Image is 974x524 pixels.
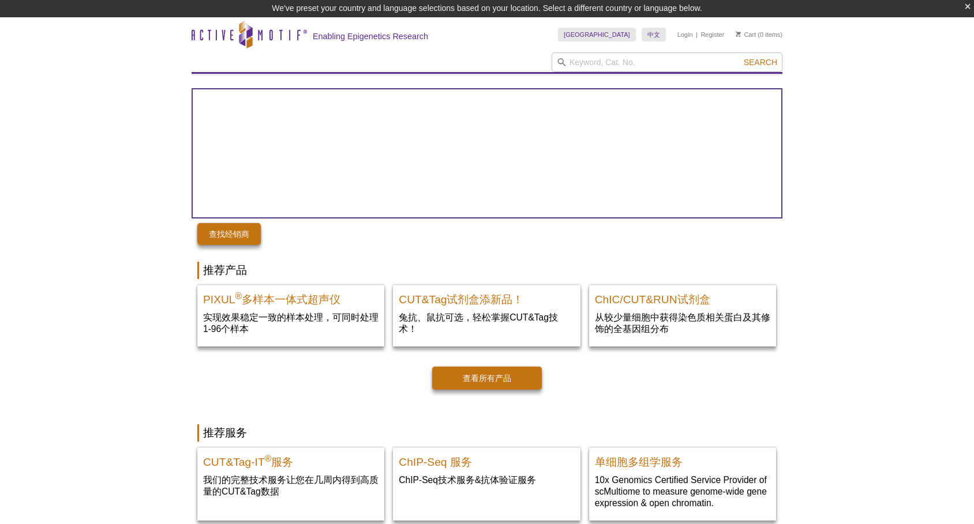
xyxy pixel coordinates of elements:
h2: 单细胞多组学服务 [595,451,770,468]
p: 从较少量细胞中获得染色质相关蛋白及其修饰的全基因组分布 [595,311,770,335]
a: PIXUL Multi-Sample Sonicator PIXUL®多样本一体式超声仪 实现效果稳定一致的样本处理，可同时处理1-96个样本 [197,285,384,346]
h2: PIXUL 多样本一体式超声仪 [203,288,379,306]
p: 我们的完整技术服务让您在几周内得到高质量的CUT&Tag数据 [203,474,379,497]
a: Login [677,31,693,39]
p: 实现效果稳定一致的样本处理，可同时处理1-96个样本 [203,311,379,335]
h2: ChIP-Seq 服务 [399,451,574,468]
a: Register [700,31,724,39]
sup: ® [265,454,272,463]
h2: CUT&Tag试剂盒添新品！ [399,288,574,306]
button: Search [740,57,781,67]
a: CUT&Tag-IT Service CUT&Tag-IT®服务 我们的完整技术服务让您在几周内得到高质量的CUT&Tag数据 [197,447,384,509]
a: ChIP-Seq Service ChIP-Seq 服务 ChIP-Seq技术服务&抗体验证服务 [393,447,580,497]
h2: CUT&Tag-IT 服务 [203,451,379,468]
img: Your Cart [736,31,741,37]
p: 10x Genomics Certified Service Provider of scMultiome to measure genome-wide gene expression & op... [595,474,770,509]
span: Search [744,58,777,67]
a: Cart [736,31,756,39]
sup: ® [235,291,242,301]
a: CUT&Tag试剂盒添新品！ CUT&Tag试剂盒添新品！ 兔抗、鼠抗可选，轻松掌握CUT&Tag技术！ [393,285,580,346]
a: ChIC/CUT&RUN Assay Kit ChIC/CUT&RUN试剂盒 从较少量细胞中获得染色质相关蛋白及其修饰的全基因组分布 [589,285,776,346]
input: Keyword, Cat. No. [552,52,782,72]
a: 查找经销商 [197,223,261,245]
h2: 推荐产品 [197,262,777,279]
h2: Enabling Epigenetics Research [313,31,428,42]
p: 兔抗、鼠抗可选，轻松掌握CUT&Tag技术！ [399,311,574,335]
a: 中文 [642,28,666,42]
a: Single-Cell Multiome Servicee 单细胞多组学服务 10x Genomics Certified Service Provider of scMultiome to m... [589,447,776,521]
a: [GEOGRAPHIC_DATA] [558,28,636,42]
h2: ChIC/CUT&RUN试剂盒 [595,288,770,306]
h2: 推荐服务 [197,424,777,442]
li: (0 items) [736,28,782,42]
p: ChIP-Seq技术服务&抗体验证服务 [399,474,574,486]
a: 查看所有产品 [432,367,542,390]
li: | [696,28,698,42]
